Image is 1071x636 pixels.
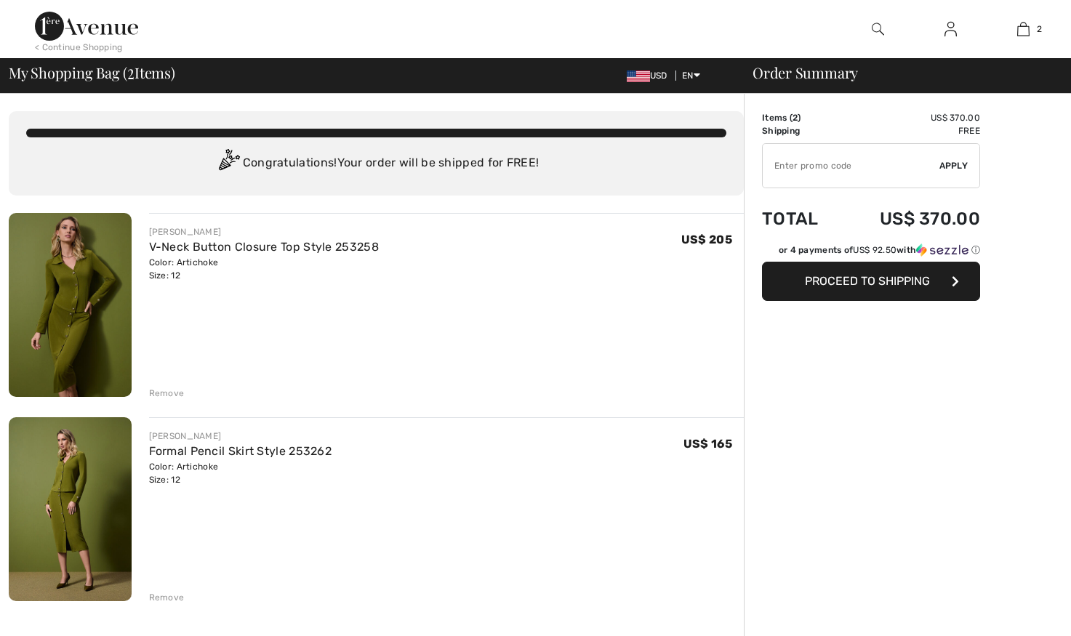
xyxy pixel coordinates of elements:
[1037,23,1042,36] span: 2
[762,194,841,243] td: Total
[214,149,243,178] img: Congratulation2.svg
[916,243,968,257] img: Sezzle
[841,111,980,124] td: US$ 370.00
[149,225,379,238] div: [PERSON_NAME]
[762,111,841,124] td: Items ( )
[627,71,650,82] img: US Dollar
[853,245,896,255] span: US$ 92.50
[683,437,732,451] span: US$ 165
[841,194,980,243] td: US$ 370.00
[9,65,175,80] span: My Shopping Bag ( Items)
[149,256,379,282] div: Color: Artichoke Size: 12
[793,113,798,123] span: 2
[762,262,980,301] button: Proceed to Shipping
[1017,20,1030,38] img: My Bag
[841,124,980,137] td: Free
[9,213,132,397] img: V-Neck Button Closure Top Style 253258
[681,233,732,246] span: US$ 205
[149,430,332,443] div: [PERSON_NAME]
[987,20,1059,38] a: 2
[26,149,726,178] div: Congratulations! Your order will be shipped for FREE!
[149,460,332,486] div: Color: Artichoke Size: 12
[35,41,123,54] div: < Continue Shopping
[149,444,332,458] a: Formal Pencil Skirt Style 253262
[872,20,884,38] img: search the website
[627,71,673,81] span: USD
[762,243,980,262] div: or 4 payments ofUS$ 92.50withSezzle Click to learn more about Sezzle
[762,124,841,137] td: Shipping
[763,144,939,188] input: Promo code
[127,62,135,81] span: 2
[149,240,379,254] a: V-Neck Button Closure Top Style 253258
[779,243,980,257] div: or 4 payments of with
[149,591,185,604] div: Remove
[35,12,138,41] img: 1ère Avenue
[9,417,132,601] img: Formal Pencil Skirt Style 253262
[933,20,968,39] a: Sign In
[149,387,185,400] div: Remove
[682,71,700,81] span: EN
[805,274,930,288] span: Proceed to Shipping
[944,20,957,38] img: My Info
[735,65,1062,80] div: Order Summary
[939,159,968,172] span: Apply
